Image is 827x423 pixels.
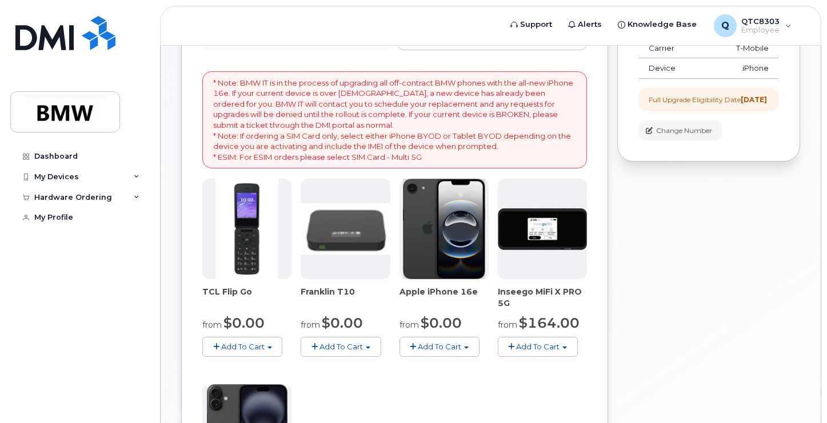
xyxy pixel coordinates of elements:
[399,320,419,330] small: from
[202,320,222,330] small: from
[498,208,587,250] img: cut_small_inseego_5G.jpg
[721,19,729,33] span: Q
[215,179,278,279] img: TCL_FLIP_MODE.jpg
[319,342,363,351] span: Add To Cart
[638,120,722,140] button: Change Number
[628,19,697,30] span: Knowledge Base
[777,373,818,414] iframe: Messenger Launcher
[202,286,291,309] div: TCL Flip Go
[741,26,780,35] span: Employee
[498,320,517,330] small: from
[741,95,767,104] strong: [DATE]
[649,95,767,104] div: Full Upgrade Eligibility Date
[223,315,265,331] span: $0.00
[301,286,390,309] div: Franklin T10
[498,337,578,357] button: Add To Cart
[610,13,705,36] a: Knowledge Base
[520,19,552,30] span: Support
[399,286,489,309] div: Apple iPhone 16e
[202,337,282,357] button: Add To Cart
[560,13,610,36] a: Alerts
[221,342,265,351] span: Add To Cart
[519,315,580,331] span: $164.00
[705,58,779,79] td: iPhone
[578,19,602,30] span: Alerts
[741,17,780,26] span: QTC8303
[301,320,320,330] small: from
[656,126,712,136] span: Change Number
[502,13,560,36] a: Support
[399,337,480,357] button: Add To Cart
[638,38,705,59] td: Carrier
[421,315,462,331] span: $0.00
[418,342,461,351] span: Add To Cart
[638,58,705,79] td: Device
[322,315,363,331] span: $0.00
[301,337,381,357] button: Add To Cart
[705,38,779,59] td: T-Mobile
[301,203,390,255] img: t10.jpg
[706,14,800,37] div: QTC8303
[213,78,576,163] p: * Note: BMW IT is in the process of upgrading all off-contract BMW phones with the all-new iPhone...
[403,179,485,279] img: iphone16e.png
[516,342,560,351] span: Add To Cart
[498,286,587,309] div: Inseego MiFi X PRO 5G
